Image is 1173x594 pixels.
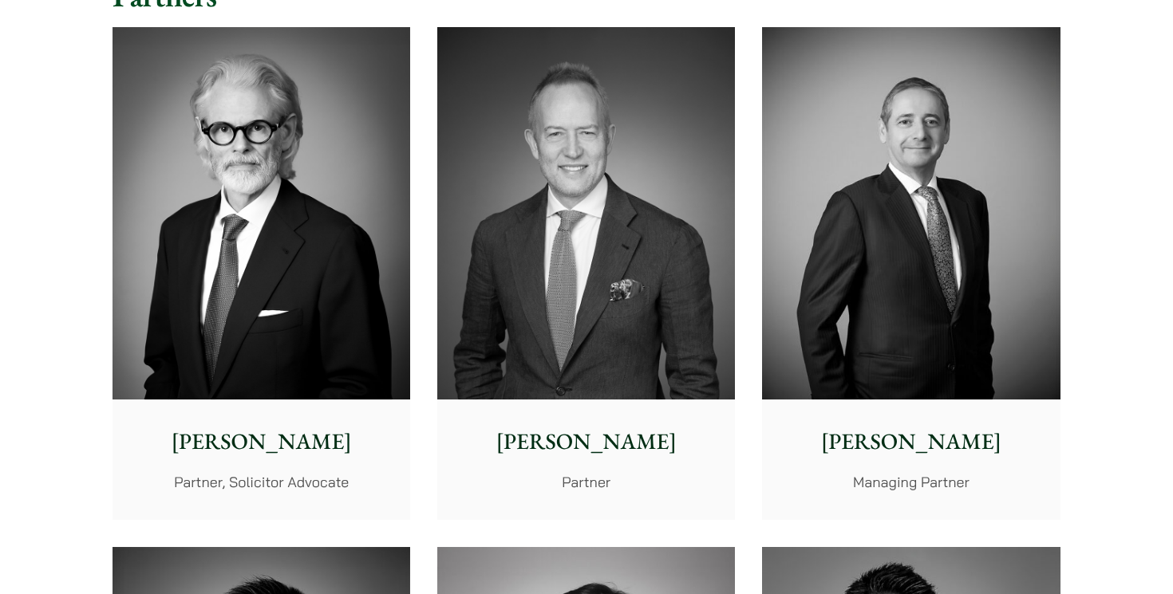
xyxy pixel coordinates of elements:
p: [PERSON_NAME] [775,425,1047,458]
a: [PERSON_NAME] Managing Partner [762,27,1060,520]
a: [PERSON_NAME] Partner [437,27,735,520]
p: [PERSON_NAME] [125,425,397,458]
p: Partner, Solicitor Advocate [125,471,397,493]
a: [PERSON_NAME] Partner, Solicitor Advocate [113,27,410,520]
p: [PERSON_NAME] [450,425,722,458]
p: Partner [450,471,722,493]
p: Managing Partner [775,471,1047,493]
